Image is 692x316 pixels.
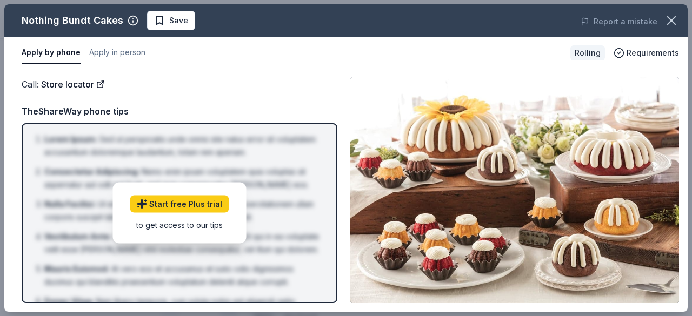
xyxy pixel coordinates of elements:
[44,263,321,288] li: At vero eos et accusamus et iusto odio dignissimos ducimus qui blanditiis praesentium voluptatum ...
[44,133,321,159] li: Sed ut perspiciatis unde omnis iste natus error sit voluptatem accusantium doloremque laudantium,...
[44,165,321,191] li: Nemo enim ipsam voluptatem quia voluptas sit aspernatur aut odit aut fugit, sed quia consequuntur...
[41,77,105,91] a: Store locator
[22,104,337,118] div: TheShareWay phone tips
[22,12,123,29] div: Nothing Bundt Cakes
[570,45,605,60] div: Rolling
[147,11,195,30] button: Save
[22,42,81,64] button: Apply by phone
[44,297,94,306] span: Donec Vitae :
[581,15,657,28] button: Report a mistake
[130,219,229,231] div: to get access to our tips
[22,77,337,91] div: Call :
[350,77,679,303] img: Image for Nothing Bundt Cakes
[130,196,229,213] a: Start free Plus trial
[89,42,145,64] button: Apply in person
[44,230,321,256] li: Quis autem vel eum iure reprehenderit qui in ea voluptate velit esse [PERSON_NAME] nihil molestia...
[44,232,111,241] span: Vestibulum Ante :
[627,46,679,59] span: Requirements
[44,167,139,176] span: Consectetur Adipiscing :
[44,135,97,144] span: Lorem Ipsum :
[44,264,109,273] span: Mauris Euismod :
[44,199,96,209] span: Nulla Facilisi :
[614,46,679,59] button: Requirements
[169,14,188,27] span: Save
[44,198,321,224] li: Ut enim ad minima veniam, quis nostrum exercitationem ullam corporis suscipit laboriosam, nisi ut...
